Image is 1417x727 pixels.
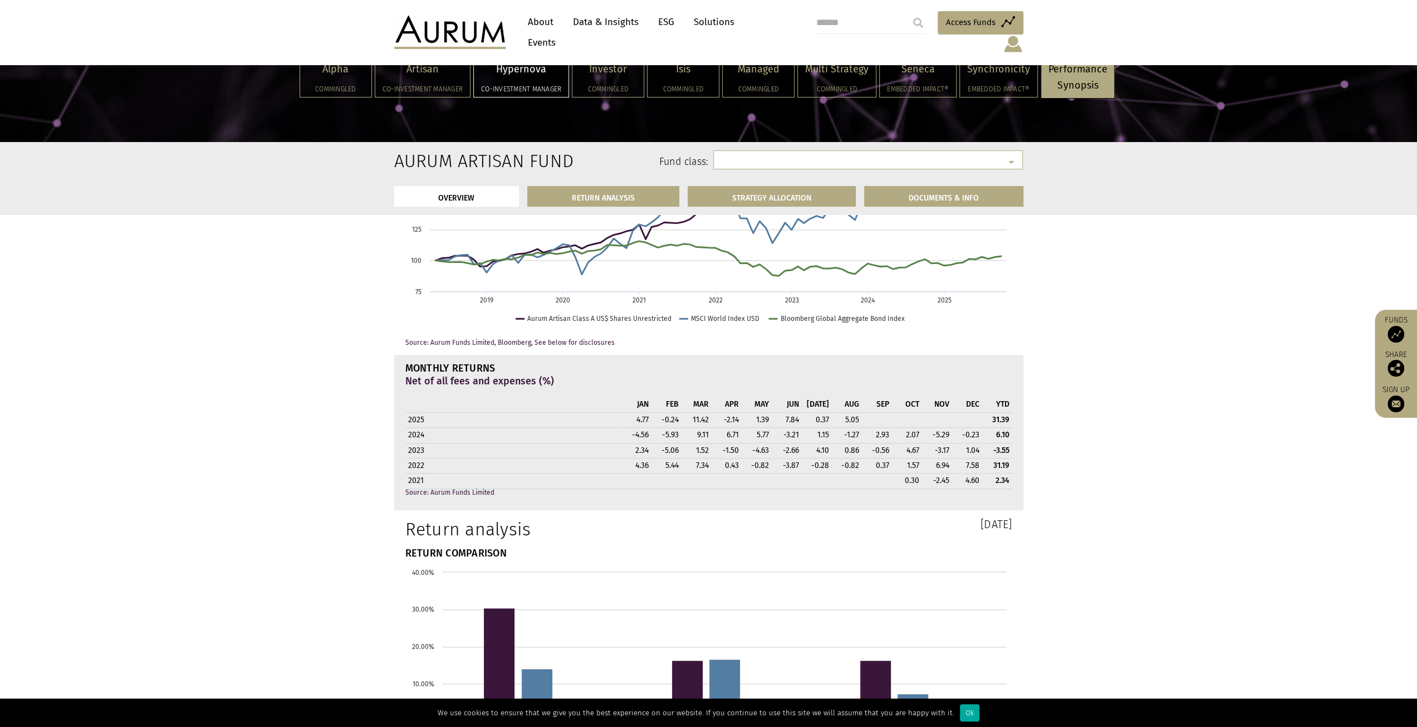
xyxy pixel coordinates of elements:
h5: Commingled [805,86,869,92]
a: Events [522,32,556,53]
a: ESG [653,12,680,32]
th: AUG [832,397,862,412]
td: -3.87 [772,458,802,474]
h5: Co-investment Manager [481,86,561,92]
text: 2023 [785,296,798,304]
td: 0.37 [802,412,832,427]
th: SEP [862,397,892,412]
text: 2019 [480,296,493,304]
a: About [522,12,559,32]
strong: 2.34 [996,476,1009,485]
text: 125 [412,226,421,233]
td: -1.50 [712,443,742,458]
h1: Return analysis [405,519,700,540]
td: -0.28 [802,458,832,474]
td: 1.15 [802,428,832,443]
td: -3.17 [922,443,952,458]
td: -2.45 [922,474,952,489]
p: Synchronicity [967,61,1030,77]
text: 30.00% [412,606,434,613]
th: YTD [982,397,1012,412]
p: Artisan [383,61,463,77]
td: -0.82 [832,458,862,474]
label: Fund class: [502,155,708,169]
td: 1.57 [892,458,922,474]
h5: Co-investment Manager [383,86,463,92]
td: -1.27 [832,428,862,443]
td: 9.11 [681,428,712,443]
td: 4.36 [621,458,651,474]
strong: 6.10 [996,430,1009,440]
a: STRATEGY ALLOCATION [688,186,856,207]
td: 1.39 [742,412,772,427]
a: DOCUMENTS & INFO [864,186,1023,207]
div: Share [1380,351,1411,377]
td: -2.66 [772,443,802,458]
td: -2.14 [712,412,742,427]
td: 5.05 [832,412,862,427]
td: -0.23 [952,428,982,443]
strong: 31.39 [992,415,1009,425]
strong: MONTHLY RETURNS [405,362,496,374]
a: Data & Insights [567,12,644,32]
text: 75 [415,288,421,296]
td: -4.63 [742,443,772,458]
th: OCT [892,397,922,412]
td: 6.94 [922,458,952,474]
p: Managed [730,61,787,77]
td: -0.24 [651,412,681,427]
td: -5.06 [651,443,681,458]
th: 2025 [405,412,621,427]
h5: Embedded Impact® [887,86,949,92]
text: MSCI World Index USD [690,315,759,323]
text: Aurum Artisan Class A US$ Shares Unrestricted [527,315,671,323]
td: 1.04 [952,443,982,458]
td: 4.60 [952,474,982,489]
h5: Embedded Impact® [967,86,1030,92]
h2: Aurum Artisan Fund [394,150,485,172]
p: Isis [655,61,712,77]
td: 7.84 [772,412,802,427]
th: NOV [922,397,952,412]
td: -5.93 [651,428,681,443]
img: Share this post [1387,360,1404,377]
th: [DATE] [802,397,832,412]
text: 2024 [861,296,875,304]
h3: [DATE] [717,519,1012,530]
text: Bloomberg Global Aggregate Bond Index [780,315,904,323]
text: 2022 [708,296,722,304]
p: Source: Aurum Funds Limited [405,489,1012,496]
td: -0.56 [862,443,892,458]
span: Access Funds [946,16,996,29]
strong: 31.19 [993,461,1009,470]
strong: Net of all fees and expenses (%) [405,375,554,387]
td: 1.52 [681,443,712,458]
a: Funds [1380,315,1411,343]
th: 2022 [405,458,621,474]
text: 2021 [632,296,646,304]
h5: Commingled [730,86,787,92]
th: FEB [651,397,681,412]
text: 2025 [937,296,951,304]
td: 5.77 [742,428,772,443]
a: Sign up [1380,385,1411,412]
text: 20.00% [412,643,434,651]
h5: Commingled [580,86,636,92]
p: Investor [580,61,636,77]
strong: -3.55 [993,446,1009,455]
td: -4.56 [621,428,651,443]
td: 0.86 [832,443,862,458]
th: MAR [681,397,712,412]
td: 2.93 [862,428,892,443]
a: Access Funds [938,11,1023,35]
td: 4.77 [621,412,651,427]
img: Sign up to our newsletter [1387,396,1404,412]
td: 2.34 [621,443,651,458]
h5: Commingled [655,86,712,92]
th: MAY [742,397,772,412]
td: 0.43 [712,458,742,474]
td: 0.37 [862,458,892,474]
input: Submit [907,12,929,34]
a: RETURN ANALYSIS [527,186,679,207]
th: JAN [621,397,651,412]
